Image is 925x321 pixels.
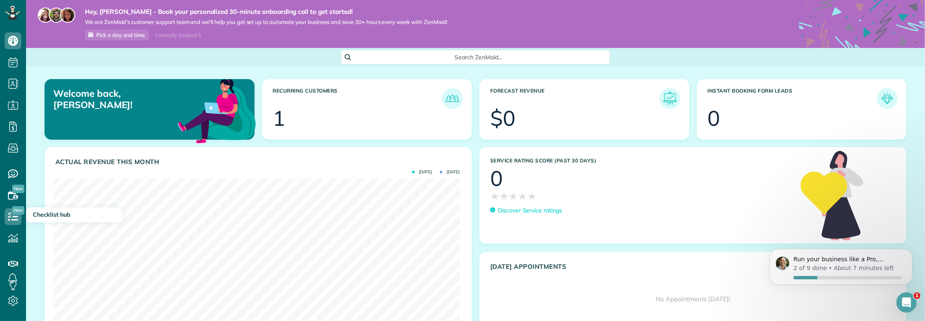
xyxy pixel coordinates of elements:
div: $0 [490,108,515,129]
iframe: Intercom live chat [896,292,917,313]
h3: Recurring Customers [273,88,442,109]
span: Checklist hub [33,211,71,218]
h3: Forecast Revenue [490,88,660,109]
span: [DATE] [412,170,432,174]
div: No Appointments [DATE]! [480,282,906,316]
img: icon_form_leads-04211a6a04a5b2264e4ee56bc0799ec3eb69b7e499cbb523a139df1d13a81ae0.png [879,90,896,107]
div: 1 [273,108,286,129]
span: ★ [499,189,509,204]
img: icon_recurring_customers-cf858462ba22bcd05b5a5880d41d6543d210077de5bb9ebc9590e49fd87d84ed.png [444,90,461,107]
img: maria-72a9807cf96188c08ef61303f053569d2e2a8a1cde33d635c8a3ac13582a053d.jpg [38,8,53,23]
span: New [12,206,24,215]
span: 1 [914,292,920,299]
p: Discover Service ratings [498,206,562,215]
span: ★ [509,189,518,204]
a: Pick a day and time [85,29,149,40]
img: dashboard_welcome-42a62b7d889689a78055ac9021e634bf52bae3f8056760290aed330b23ab8690.png [176,69,258,151]
div: I already booked it [150,30,206,40]
img: michelle-19f622bdf1676172e81f8f8fba1fb50e276960ebfe0243fe18214015130c80e4.jpg [60,8,75,23]
span: [DATE] [440,170,460,174]
img: icon_forecast_revenue-8c13a41c7ed35a8dcfafea3cbb826a0462acb37728057bba2d056411b612bbbe.png [662,90,678,107]
iframe: Intercom notifications message [757,239,925,298]
span: We are ZenMaid’s customer support team and we’ll help you get set up to automate your business an... [85,19,447,26]
div: 0 [490,168,503,189]
span: ★ [490,189,499,204]
span: New [12,185,24,193]
span: ★ [527,189,536,204]
h3: [DATE] Appointments [490,263,875,282]
strong: Hey, [PERSON_NAME] - Book your personalized 30-minute onboarding call to get started! [85,8,447,16]
a: Discover Service ratings [490,206,562,215]
span: Pick a day and time [96,32,145,38]
div: 0 [708,108,720,129]
span: ★ [518,189,527,204]
p: Welcome back, [PERSON_NAME]! [53,88,188,110]
h3: Actual Revenue this month [55,158,463,166]
img: jorge-587dff0eeaa6aab1f244e6dc62b8924c3b6ad411094392a53c71c6c4a576187d.jpg [49,8,64,23]
h3: Instant Booking Form Leads [708,88,877,109]
h3: Service Rating score (past 30 days) [490,158,792,164]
